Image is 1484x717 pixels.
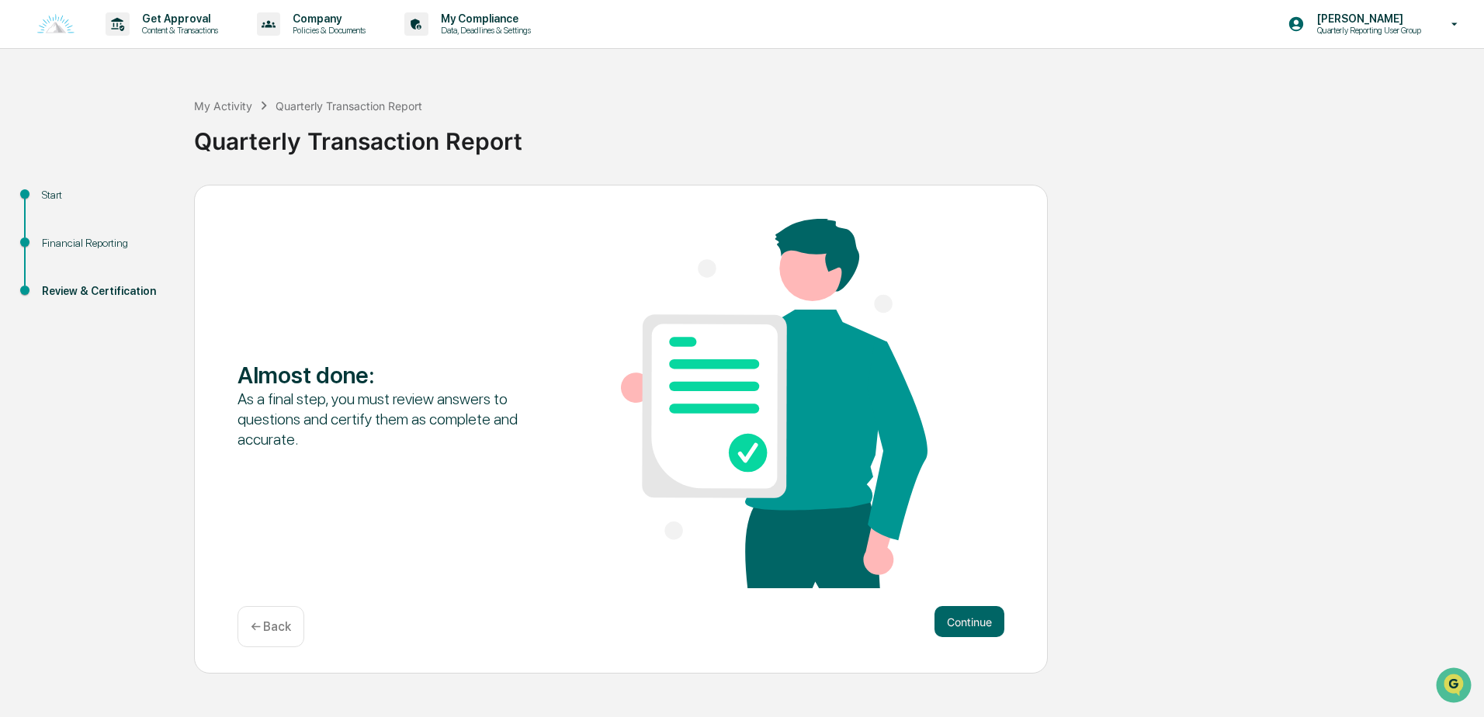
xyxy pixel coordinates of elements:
[113,197,125,210] div: 🗄️
[194,99,252,113] div: My Activity
[130,12,226,25] p: Get Approval
[37,14,75,35] img: logo
[9,219,104,247] a: 🔎Data Lookup
[238,361,544,389] div: Almost done :
[16,197,28,210] div: 🖐️
[280,12,373,25] p: Company
[264,123,283,142] button: Start new chat
[106,189,199,217] a: 🗄️Attestations
[42,283,169,300] div: Review & Certification
[1434,666,1476,708] iframe: Open customer support
[16,227,28,239] div: 🔎
[31,225,98,241] span: Data Lookup
[130,25,226,36] p: Content & Transactions
[128,196,192,211] span: Attestations
[42,235,169,251] div: Financial Reporting
[251,619,291,634] p: ← Back
[53,119,255,134] div: Start new chat
[31,196,100,211] span: Preclearance
[194,115,1476,155] div: Quarterly Transaction Report
[16,33,283,57] p: How can we help?
[42,187,169,203] div: Start
[428,12,539,25] p: My Compliance
[280,25,373,36] p: Policies & Documents
[621,219,928,588] img: Almost done
[238,389,544,449] div: As a final step, you must review answers to questions and certify them as complete and accurate.
[934,606,1004,637] button: Continue
[428,25,539,36] p: Data, Deadlines & Settings
[53,134,196,147] div: We're available if you need us!
[16,119,43,147] img: 1746055101610-c473b297-6a78-478c-a979-82029cc54cd1
[1305,25,1429,36] p: Quarterly Reporting User Group
[1305,12,1429,25] p: [PERSON_NAME]
[9,189,106,217] a: 🖐️Preclearance
[109,262,188,275] a: Powered byPylon
[276,99,422,113] div: Quarterly Transaction Report
[154,263,188,275] span: Pylon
